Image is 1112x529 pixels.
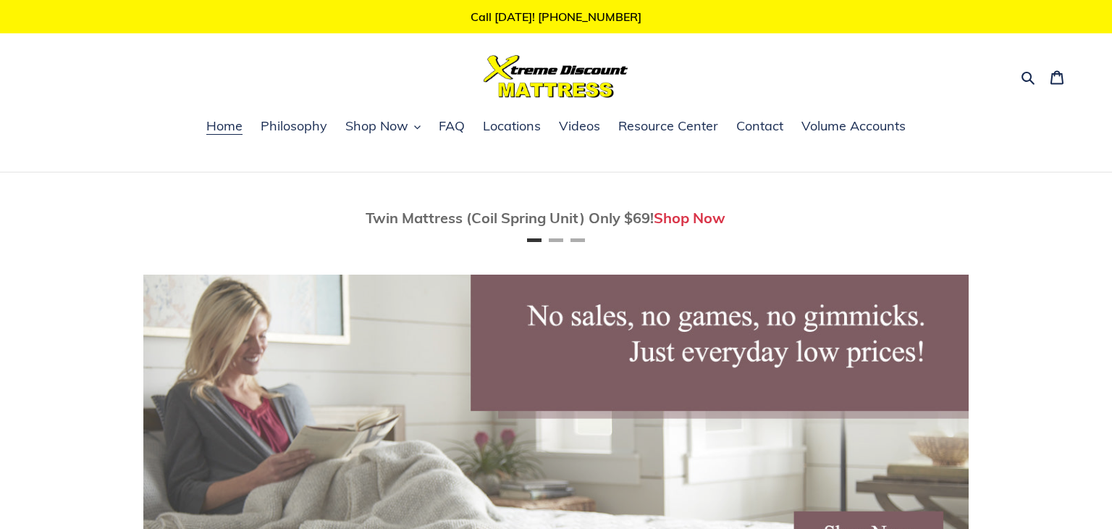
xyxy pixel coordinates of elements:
a: Locations [476,116,548,138]
img: Xtreme Discount Mattress [484,55,628,98]
a: Philosophy [253,116,334,138]
a: Contact [729,116,791,138]
span: FAQ [439,117,465,135]
a: Home [199,116,250,138]
button: Page 1 [527,238,542,242]
a: Shop Now [654,209,725,227]
a: Videos [552,116,607,138]
span: Contact [736,117,783,135]
span: Home [206,117,243,135]
a: FAQ [431,116,472,138]
span: Resource Center [618,117,718,135]
span: Locations [483,117,541,135]
span: Videos [559,117,600,135]
span: Shop Now [345,117,408,135]
span: Philosophy [261,117,327,135]
button: Page 3 [570,238,585,242]
a: Volume Accounts [794,116,913,138]
span: Volume Accounts [801,117,906,135]
button: Page 2 [549,238,563,242]
span: Twin Mattress (Coil Spring Unit) Only $69! [366,209,654,227]
a: Resource Center [611,116,725,138]
button: Shop Now [338,116,428,138]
